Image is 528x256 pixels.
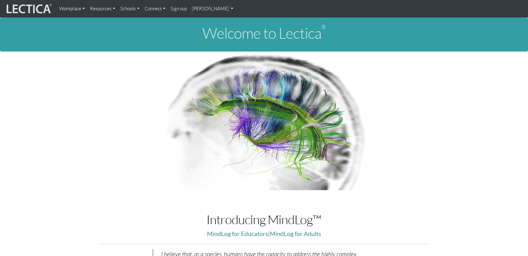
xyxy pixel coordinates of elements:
[5,25,523,42] h1: Welcome to Lectica
[100,229,428,239] p: |
[118,2,142,15] a: Schools
[5,3,52,15] img: lecticalive
[142,2,168,15] a: Connect
[189,2,236,15] a: [PERSON_NAME]
[57,2,87,15] a: Workplace
[87,2,118,15] a: Resources
[160,52,368,190] img: Human Connectome Project Image
[207,230,268,237] a: MindLog for Educators
[168,2,189,15] a: Sign out
[321,23,326,30] sup: ®
[100,213,428,226] h1: Introducing MindLog™
[270,230,321,237] a: MindLog for Adults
